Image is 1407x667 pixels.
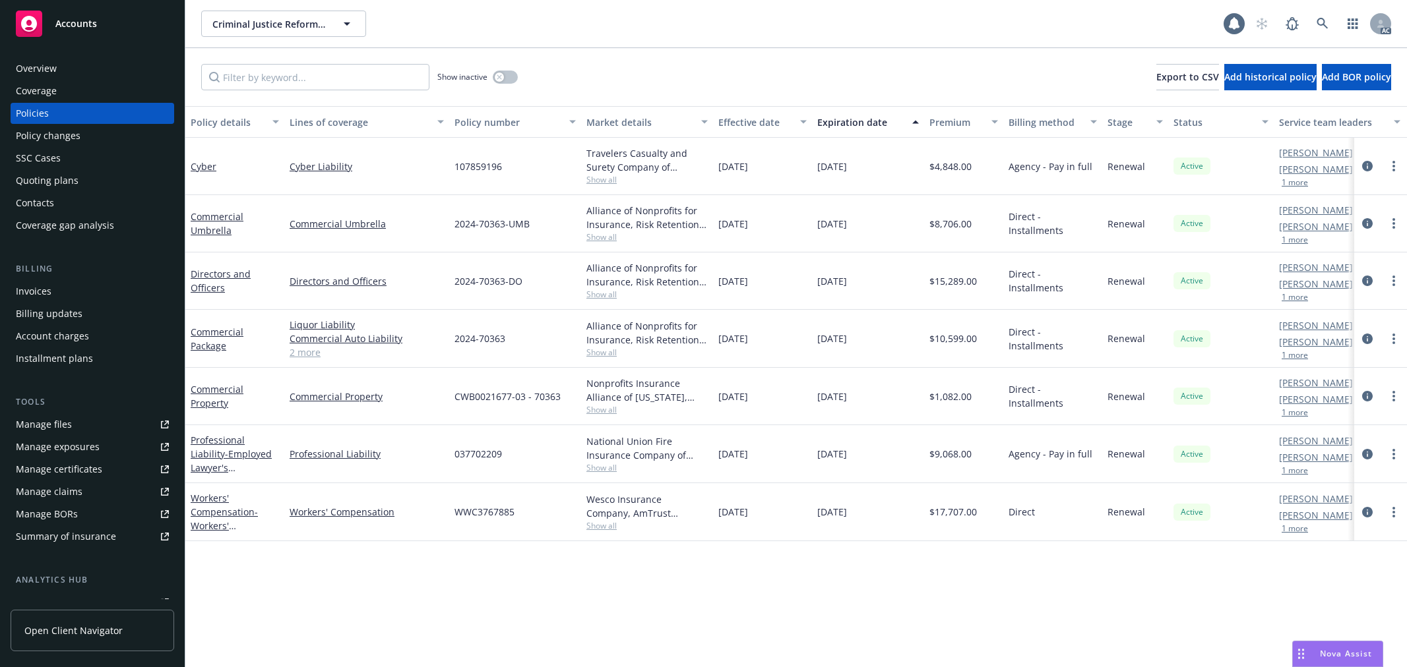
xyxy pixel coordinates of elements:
a: Search [1309,11,1336,37]
div: Effective date [718,115,792,129]
div: Nonprofits Insurance Alliance of [US_STATE], Inc., Nonprofits Insurance Alliance of [US_STATE], I... [586,376,708,404]
a: more [1386,446,1402,462]
span: Renewal [1108,332,1145,345]
div: Service team leaders [1279,115,1386,129]
a: Cyber [191,160,216,173]
span: Direct - Installments [1009,325,1097,353]
div: Drag to move [1293,641,1309,666]
span: Criminal Justice Reform Foundation [212,17,327,31]
div: Alliance of Nonprofits for Insurance, Risk Retention Group, Inc., Nonprofits Insurance Alliance o... [586,261,708,289]
button: Expiration date [812,106,924,138]
button: Effective date [713,106,812,138]
a: Commercial Umbrella [290,217,444,231]
div: Premium [929,115,984,129]
a: more [1386,504,1402,520]
span: Active [1179,390,1205,402]
div: Account charges [16,326,89,347]
a: Overview [11,58,174,79]
div: Policies [16,103,49,124]
a: [PERSON_NAME] [1279,277,1353,291]
span: Show all [586,347,708,358]
button: Criminal Justice Reform Foundation [201,11,366,37]
div: Tools [11,395,174,409]
span: [DATE] [817,159,847,173]
a: Commercial Property [290,390,444,403]
a: more [1386,216,1402,231]
span: Add BOR policy [1322,71,1391,83]
div: Status [1173,115,1254,129]
button: 1 more [1282,179,1308,187]
span: Active [1179,448,1205,460]
a: Manage files [11,414,174,435]
a: 2 more [290,345,444,359]
a: Start snowing [1249,11,1275,37]
span: Renewal [1108,505,1145,519]
div: Wesco Insurance Company, AmTrust Financial Services [586,492,708,520]
span: Show all [586,520,708,531]
a: Directors and Officers [290,274,444,288]
a: circleInformation [1360,273,1375,289]
a: Account charges [11,326,174,347]
div: Installment plans [16,348,93,369]
button: 1 more [1282,525,1308,533]
span: $1,082.00 [929,390,972,403]
a: Professional Liability [191,434,272,502]
span: Active [1179,217,1205,229]
a: Commercial Package [191,326,243,352]
span: Direct - Installments [1009,210,1097,237]
span: Open Client Navigator [24,623,123,637]
button: Add BOR policy [1322,64,1391,90]
div: Overview [16,58,57,79]
a: circleInformation [1360,216,1375,231]
a: Summary of insurance [11,526,174,547]
span: [DATE] [817,447,847,461]
div: Market details [586,115,693,129]
a: Policies [11,103,174,124]
span: Export to CSV [1156,71,1219,83]
button: Add historical policy [1224,64,1317,90]
span: $17,707.00 [929,505,977,519]
a: more [1386,273,1402,289]
div: Lines of coverage [290,115,429,129]
a: Loss summary generator [11,592,174,613]
div: Analytics hub [11,573,174,587]
span: Renewal [1108,447,1145,461]
a: circleInformation [1360,388,1375,404]
button: Nova Assist [1292,641,1383,667]
div: Invoices [16,281,51,302]
span: Active [1179,160,1205,172]
span: 2024-70363-DO [454,274,522,288]
span: [DATE] [718,274,748,288]
a: circleInformation [1360,446,1375,462]
span: - Workers' Compensation [191,506,258,546]
a: Invoices [11,281,174,302]
a: Cyber Liability [290,159,444,173]
span: Manage exposures [11,436,174,457]
span: Agency - Pay in full [1009,159,1092,173]
a: Professional Liability [290,447,444,461]
a: Installment plans [11,348,174,369]
button: Export to CSV [1156,64,1219,90]
button: Policy details [185,106,284,138]
span: [DATE] [718,505,748,519]
span: Renewal [1108,159,1145,173]
span: [DATE] [817,217,847,231]
div: Policy number [454,115,561,129]
a: Workers' Compensation [191,492,258,546]
a: [PERSON_NAME] [1279,450,1353,464]
div: Billing updates [16,303,82,324]
a: Directors and Officers [191,268,251,294]
span: Show inactive [437,71,487,82]
span: [DATE] [718,332,748,345]
a: Manage claims [11,481,174,502]
span: Renewal [1108,217,1145,231]
span: Nova Assist [1320,648,1372,659]
div: Coverage gap analysis [16,215,114,236]
button: Stage [1102,106,1168,138]
button: Lines of coverage [284,106,449,138]
span: Renewal [1108,274,1145,288]
span: Direct - Installments [1009,382,1097,410]
div: Summary of insurance [16,526,116,547]
a: more [1386,158,1402,174]
a: Policy changes [11,125,174,146]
